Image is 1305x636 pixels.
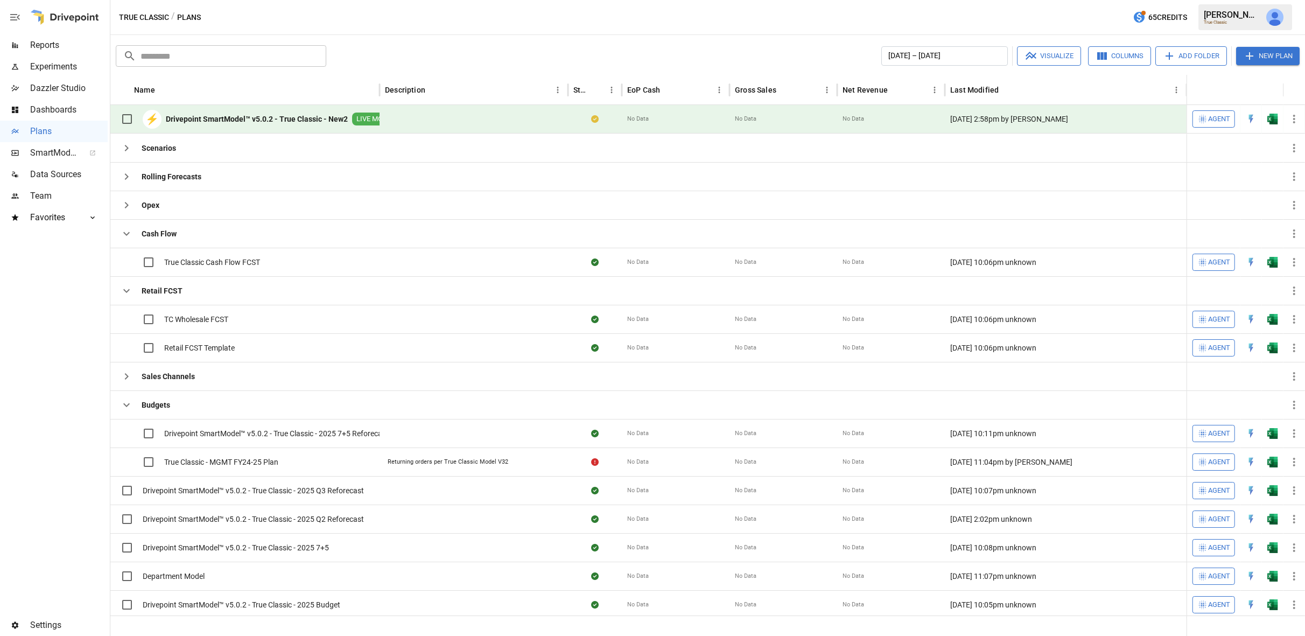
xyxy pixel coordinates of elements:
[627,258,649,267] span: No Data
[143,514,364,525] span: Drivepoint SmartModel™ v5.0.2 - True Classic - 2025 Q2 Reforecast
[1267,485,1278,496] img: excel-icon.76473adf.svg
[1267,428,1278,439] div: Open in Excel
[1192,110,1235,128] button: Agent
[1169,82,1184,97] button: Last Modified column menu
[143,599,340,610] span: Drivepoint SmartModel™ v5.0.2 - True Classic - 2025 Budget
[1246,343,1257,353] div: Open in Quick Edit
[1267,114,1278,124] div: Open in Excel
[591,485,599,496] div: Sync complete
[843,115,864,123] span: No Data
[1128,8,1191,27] button: 65Credits
[945,448,1187,476] div: [DATE] 11:04pm by [PERSON_NAME]
[1246,599,1257,610] img: quick-edit-flash.b8aec18c.svg
[30,82,108,95] span: Dazzler Studio
[627,458,649,466] span: No Data
[1236,47,1300,65] button: New Plan
[735,115,756,123] span: No Data
[1267,514,1278,525] div: Open in Excel
[591,571,599,582] div: Sync complete
[1192,254,1235,271] button: Agent
[30,619,108,632] span: Settings
[1267,599,1278,610] div: Open in Excel
[712,82,727,97] button: EoP Cash column menu
[164,257,260,268] span: True Classic Cash Flow FCST
[627,543,649,552] span: No Data
[1246,514,1257,525] div: Open in Quick Edit
[950,86,999,94] div: Last Modified
[1290,82,1305,97] button: Sort
[945,505,1187,533] div: [DATE] 2:02pm unknown
[735,572,756,581] span: No Data
[142,171,201,182] b: Rolling Forecasts
[1208,570,1230,583] span: Agent
[735,315,756,324] span: No Data
[735,458,756,466] span: No Data
[1267,343,1278,353] img: excel-icon.76473adf.svg
[1017,46,1081,66] button: Visualize
[735,600,756,609] span: No Data
[1192,339,1235,357] button: Agent
[1246,428,1257,439] img: quick-edit-flash.b8aec18c.svg
[819,82,834,97] button: Gross Sales column menu
[945,248,1187,276] div: [DATE] 10:06pm unknown
[1246,314,1257,325] img: quick-edit-flash.b8aec18c.svg
[591,314,599,325] div: Sync complete
[426,82,441,97] button: Sort
[1267,571,1278,582] img: excel-icon.76473adf.svg
[843,86,888,94] div: Net Revenue
[1246,343,1257,353] img: quick-edit-flash.b8aec18c.svg
[1192,596,1235,613] button: Agent
[1246,571,1257,582] div: Open in Quick Edit
[1260,2,1290,32] button: Derek Yimoyines
[945,562,1187,590] div: [DATE] 11:07pm unknown
[1267,457,1278,467] img: excel-icon.76473adf.svg
[1192,539,1235,556] button: Agent
[1208,542,1230,554] span: Agent
[735,515,756,523] span: No Data
[164,428,389,439] span: Drivepoint SmartModel™ v5.0.2 - True Classic - 2025 7+5 Reforecast
[166,114,348,124] b: Drivepoint SmartModel™ v5.0.2 - True Classic - New2
[1208,485,1230,497] span: Agent
[1148,11,1187,24] span: 65 Credits
[134,86,155,94] div: Name
[30,39,108,52] span: Reports
[843,572,864,581] span: No Data
[591,514,599,525] div: Sync complete
[385,86,425,94] div: Description
[1267,343,1278,353] div: Open in Excel
[142,200,159,211] b: Opex
[1266,9,1283,26] img: Derek Yimoyines
[1208,313,1230,326] span: Agent
[627,572,649,581] span: No Data
[1246,485,1257,496] div: Open in Quick Edit
[1246,114,1257,124] div: Open in Quick Edit
[945,533,1187,562] div: [DATE] 10:08pm unknown
[591,343,599,353] div: Sync complete
[1208,513,1230,526] span: Agent
[1208,428,1230,440] span: Agent
[1246,257,1257,268] img: quick-edit-flash.b8aec18c.svg
[591,114,599,124] div: Your plan has changes in Excel that are not reflected in the Drivepoint Data Warehouse, select "S...
[143,571,205,582] span: Department Model
[1155,46,1227,66] button: Add Folder
[627,86,660,94] div: EoP Cash
[735,486,756,495] span: No Data
[171,11,175,24] div: /
[1192,425,1235,442] button: Agent
[1192,511,1235,528] button: Agent
[843,486,864,495] span: No Data
[142,400,170,410] b: Budgets
[843,344,864,352] span: No Data
[1246,571,1257,582] img: quick-edit-flash.b8aec18c.svg
[591,599,599,610] div: Sync complete
[142,228,177,239] b: Cash Flow
[573,86,588,94] div: Status
[843,429,864,438] span: No Data
[1267,514,1278,525] img: excel-icon.76473adf.svg
[1267,257,1278,268] img: excel-icon.76473adf.svg
[843,458,864,466] span: No Data
[627,315,649,324] span: No Data
[1208,113,1230,125] span: Agent
[1204,20,1260,25] div: True Classic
